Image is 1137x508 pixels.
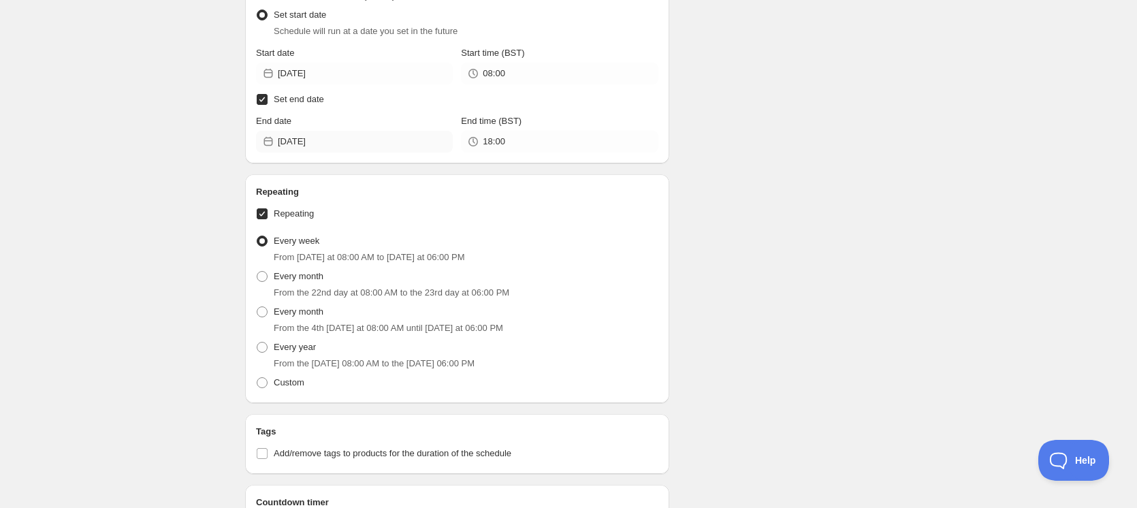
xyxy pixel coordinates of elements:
[274,236,319,246] span: Every week
[256,425,658,439] h2: Tags
[274,94,324,104] span: Set end date
[274,306,323,317] span: Every month
[461,116,522,126] span: End time (BST)
[274,26,458,36] span: Schedule will run at a date you set in the future
[256,116,291,126] span: End date
[274,208,314,219] span: Repeating
[256,185,658,199] h2: Repeating
[1038,440,1110,481] iframe: Toggle Customer Support
[274,448,511,458] span: Add/remove tags to products for the duration of the schedule
[274,271,323,281] span: Every month
[256,48,294,58] span: Start date
[274,323,503,333] span: From the 4th [DATE] at 08:00 AM until [DATE] at 06:00 PM
[274,377,304,387] span: Custom
[274,358,475,368] span: From the [DATE] 08:00 AM to the [DATE] 06:00 PM
[274,342,316,352] span: Every year
[274,10,326,20] span: Set start date
[461,48,524,58] span: Start time (BST)
[274,287,509,298] span: From the 22nd day at 08:00 AM to the 23rd day at 06:00 PM
[274,252,465,262] span: From [DATE] at 08:00 AM to [DATE] at 06:00 PM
